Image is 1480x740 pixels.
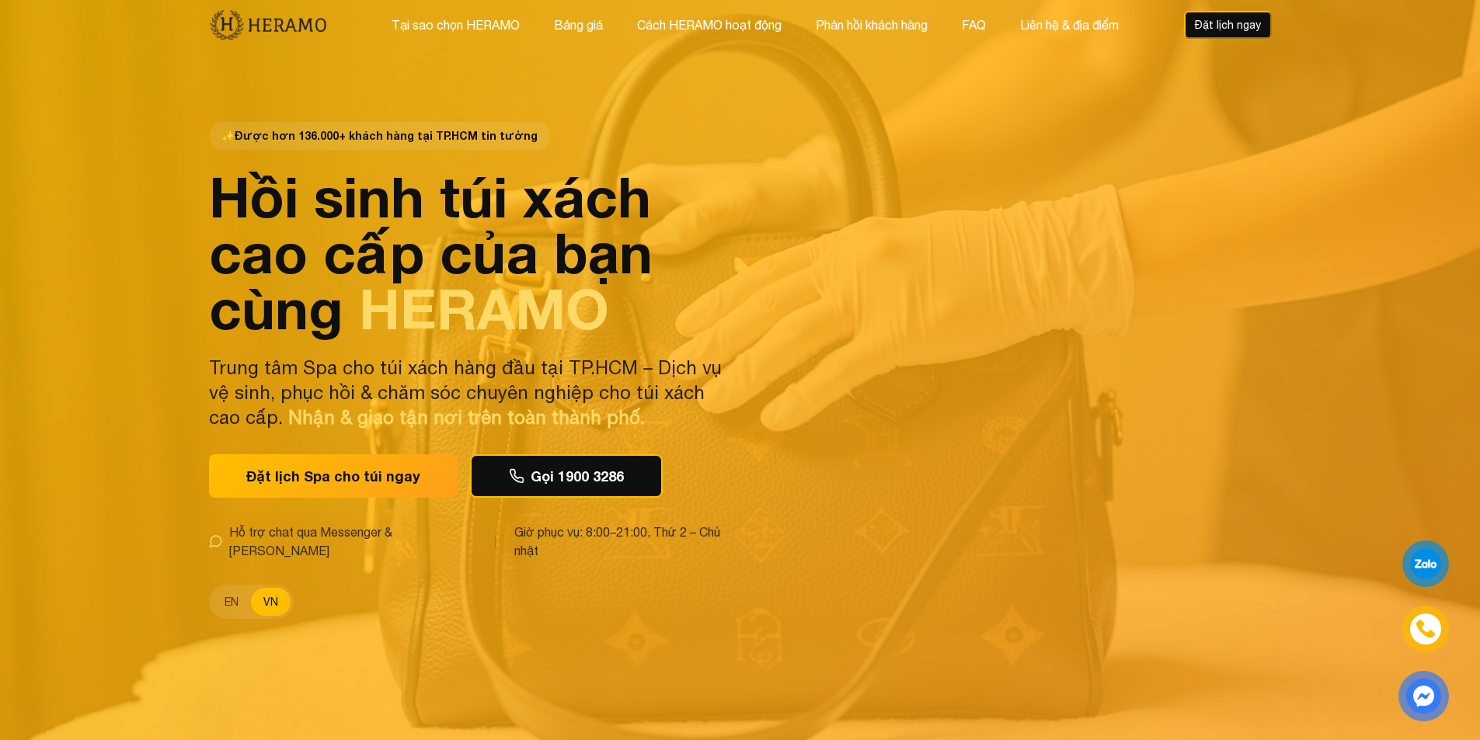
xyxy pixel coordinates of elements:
button: Tại sao chọn HERAMO [387,15,524,35]
span: Được hơn 136.000+ khách hàng tại TP.HCM tin tưởng [209,122,550,150]
a: phone-icon [1405,608,1447,650]
button: Gọi 1900 3286 [470,454,663,498]
button: Liên hệ & địa điểm [1015,15,1123,35]
span: HERAMO [359,275,609,342]
button: Phản hồi khách hàng [811,15,932,35]
button: EN [212,588,251,616]
button: VN [251,588,291,616]
button: Đặt lịch ngay [1184,11,1272,39]
span: Hỗ trợ chat qua Messenger & [PERSON_NAME] [229,523,476,560]
span: Giờ phục vụ: 8:00–21:00, Thứ 2 – Chủ nhật [514,523,731,560]
img: phone-icon [1416,619,1436,639]
button: FAQ [957,15,991,35]
h1: Hồi sinh túi xách cao cấp của bạn cùng [209,168,731,336]
button: Cách HERAMO hoạt động [632,15,786,35]
span: Nhận & giao tận nơi trên toàn thành phố. [288,406,645,428]
img: new-logo.3f60348b.png [209,9,328,41]
span: star [221,128,235,144]
button: Bảng giá [549,15,608,35]
p: Trung tâm Spa cho túi xách hàng đầu tại TP.HCM – Dịch vụ vệ sinh, phục hồi & chăm sóc chuyên nghi... [209,355,731,429]
button: Đặt lịch Spa cho túi ngay [209,454,458,498]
